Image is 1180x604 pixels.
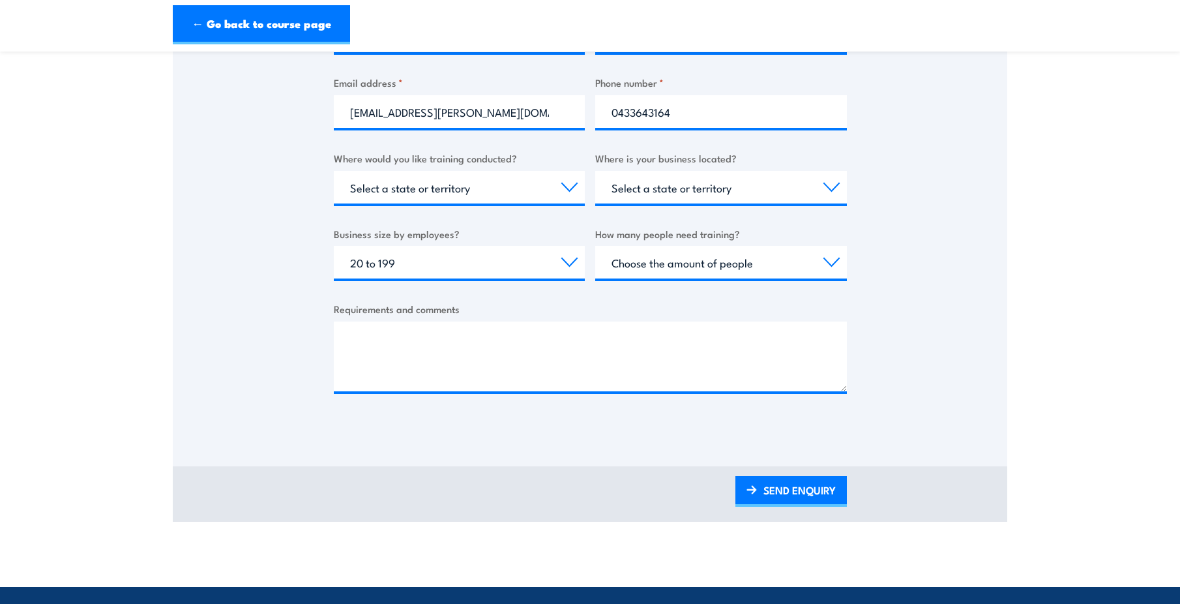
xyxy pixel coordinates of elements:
[173,5,350,44] a: ← Go back to course page
[595,151,847,166] label: Where is your business located?
[735,476,847,507] a: SEND ENQUIRY
[334,75,585,90] label: Email address
[334,151,585,166] label: Where would you like training conducted?
[595,75,847,90] label: Phone number
[595,226,847,241] label: How many people need training?
[334,226,585,241] label: Business size by employees?
[334,301,847,316] label: Requirements and comments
